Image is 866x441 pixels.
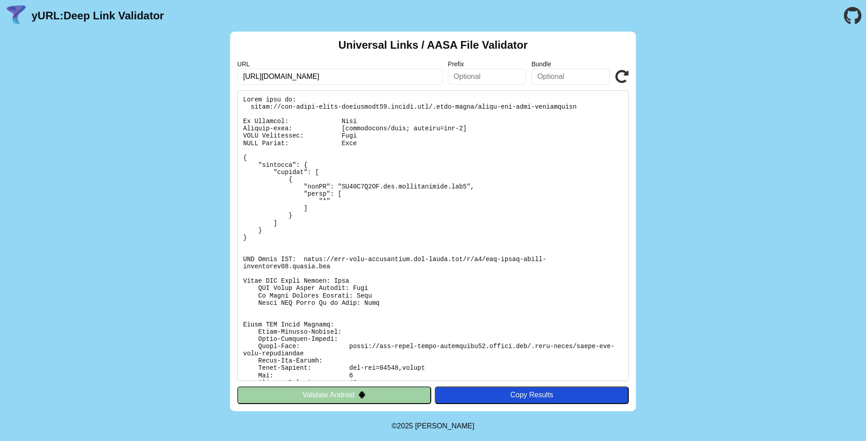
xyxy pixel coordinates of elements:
[358,391,366,399] img: droidIcon.svg
[435,386,629,404] button: Copy Results
[439,391,624,399] div: Copy Results
[448,60,526,68] label: Prefix
[237,69,442,85] input: Required
[531,60,610,68] label: Bundle
[397,422,413,430] span: 2025
[392,411,474,441] footer: ©
[531,69,610,85] input: Optional
[5,4,28,28] img: yURL Logo
[237,60,442,68] label: URL
[32,9,164,22] a: yURL:Deep Link Validator
[338,39,528,51] h2: Universal Links / AASA File Validator
[448,69,526,85] input: Optional
[237,90,629,381] pre: Lorem ipsu do: sitam://con-adipi-elits-doeiusmodt59.incidi.utl/.etdo-magna/aliqu-eni-admi-veniamq...
[415,422,474,430] a: Michael Ibragimchayev's Personal Site
[237,386,431,404] button: Validate Android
